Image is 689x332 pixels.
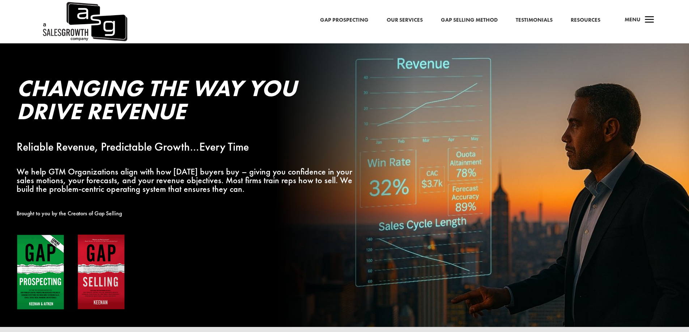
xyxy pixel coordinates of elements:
[387,16,423,25] a: Our Services
[516,16,553,25] a: Testimonials
[441,16,498,25] a: Gap Selling Method
[17,143,356,151] p: Reliable Revenue, Predictable Growth…Every Time
[642,13,657,27] span: a
[571,16,600,25] a: Resources
[625,16,641,23] span: Menu
[17,167,356,193] p: We help GTM Organizations align with how [DATE] buyers buy – giving you confidence in your sales ...
[17,209,356,218] p: Brought to you by the Creators of Gap Selling
[17,234,125,310] img: Gap Books
[320,16,369,25] a: Gap Prospecting
[17,77,356,126] h2: Changing the Way You Drive Revenue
